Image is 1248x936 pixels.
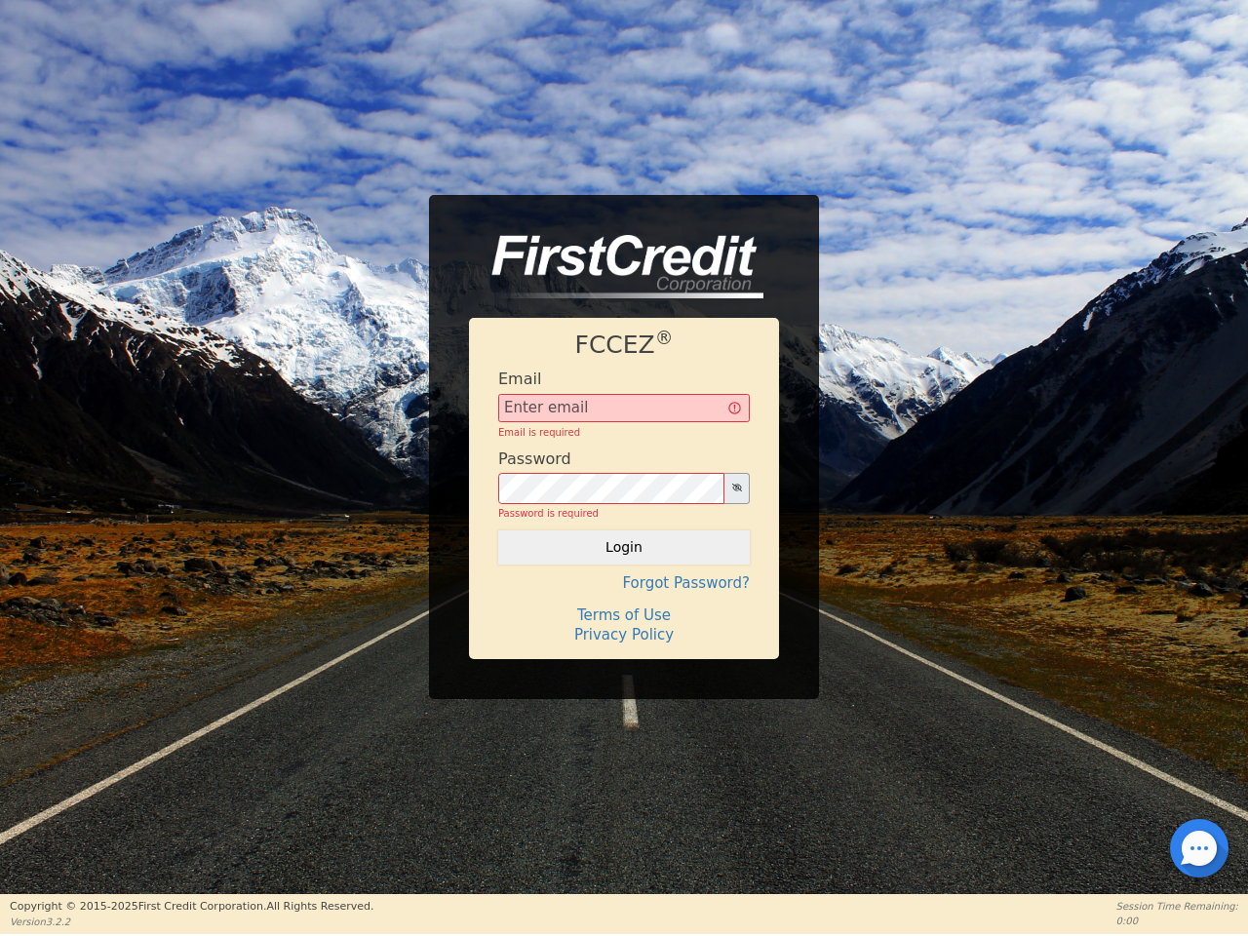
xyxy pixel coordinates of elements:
h4: Password [498,449,571,468]
input: Enter email [498,394,750,423]
input: password [498,473,724,504]
span: All Rights Reserved. [266,900,373,913]
button: Login [498,530,750,564]
h4: Email [498,370,541,388]
h4: Terms of Use [498,606,750,624]
h4: Privacy Policy [498,626,750,643]
h4: Forgot Password? [498,574,750,592]
div: Password is required [498,506,750,521]
sup: ® [655,328,674,348]
img: logo-CMu_cnol.png [469,235,763,299]
p: 0:00 [1116,914,1238,928]
h1: FCCEZ [498,331,750,360]
p: Session Time Remaining: [1116,899,1238,914]
div: Email is required [498,425,750,440]
p: Version 3.2.2 [10,915,373,929]
p: Copyright © 2015- 2025 First Credit Corporation. [10,899,373,916]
